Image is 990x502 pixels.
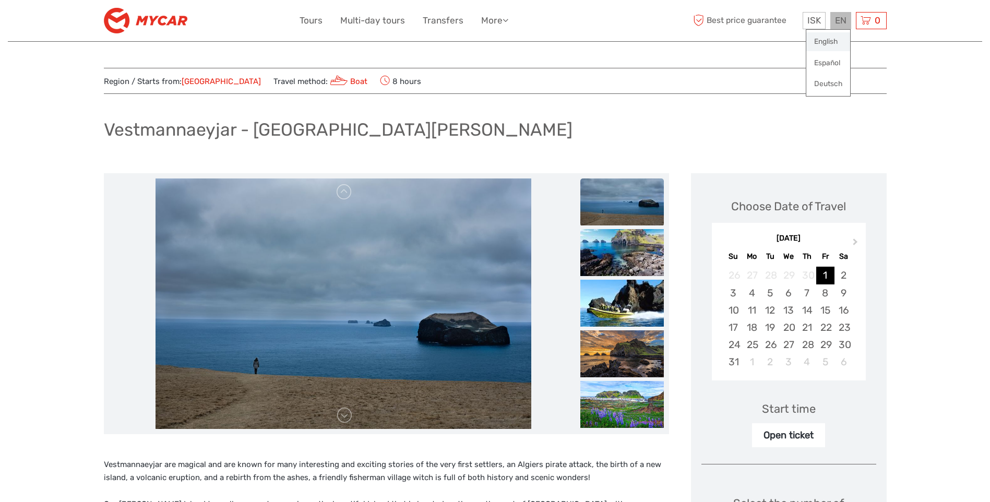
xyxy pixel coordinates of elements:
[806,32,850,51] a: English
[807,15,821,26] span: ISK
[328,77,368,86] a: Boat
[779,319,797,336] div: Choose Wednesday, May 20th, 2026
[340,13,405,28] a: Multi-day tours
[731,198,846,214] div: Choose Date of Travel
[834,353,853,370] div: Choose Saturday, June 6th, 2026
[273,74,368,88] span: Travel method:
[761,353,779,370] div: Choose Tuesday, June 2nd, 2026
[580,381,664,428] img: 8c927d4a6ae14ed2bb7976ef24c71c4c_slider_thumbnail.png
[724,249,743,264] div: Su
[798,336,816,353] div: Choose Thursday, May 28th, 2026
[743,267,761,284] div: Not available Monday, April 27th, 2026
[580,178,664,225] img: 20523ed83e1a469faba4f491b2876424_slider_thumbnail.jpeg
[761,336,779,353] div: Choose Tuesday, May 26th, 2026
[816,336,834,353] div: Choose Friday, May 29th, 2026
[779,249,797,264] div: We
[834,319,853,336] div: Choose Saturday, May 23rd, 2026
[481,13,508,28] a: More
[834,284,853,302] div: Choose Saturday, May 9th, 2026
[743,319,761,336] div: Choose Monday, May 18th, 2026
[762,401,816,417] div: Start time
[816,319,834,336] div: Choose Friday, May 22nd, 2026
[743,249,761,264] div: Mo
[724,267,743,284] div: Not available Sunday, April 26th, 2026
[816,267,834,284] div: Choose Friday, May 1st, 2026
[798,353,816,370] div: Choose Thursday, June 4th, 2026
[798,302,816,319] div: Choose Thursday, May 14th, 2026
[724,319,743,336] div: Choose Sunday, May 17th, 2026
[779,353,797,370] div: Choose Wednesday, June 3rd, 2026
[104,8,187,33] img: 3195-1797b0cd-02a8-4b19-8eb3-e1b3e2a469b3_logo_small.png
[743,302,761,319] div: Choose Monday, May 11th, 2026
[580,229,664,276] img: 93ce2caa3307437c82f11b2066af4ef3_slider_thumbnail.jpeg
[798,249,816,264] div: Th
[816,249,834,264] div: Fr
[761,319,779,336] div: Choose Tuesday, May 19th, 2026
[834,249,853,264] div: Sa
[779,302,797,319] div: Choose Wednesday, May 13th, 2026
[104,119,572,140] h1: Vestmannaeyjar - [GEOGRAPHIC_DATA][PERSON_NAME]
[779,267,797,284] div: Not available Wednesday, April 29th, 2026
[806,75,850,93] a: Deutsch
[743,284,761,302] div: Choose Monday, May 4th, 2026
[724,302,743,319] div: Choose Sunday, May 10th, 2026
[120,16,133,29] button: Open LiveChat chat widget
[761,267,779,284] div: Not available Tuesday, April 28th, 2026
[779,284,797,302] div: Choose Wednesday, May 6th, 2026
[743,353,761,370] div: Choose Monday, June 1st, 2026
[156,178,531,429] img: 20523ed83e1a469faba4f491b2876424_main_slider.jpeg
[724,336,743,353] div: Choose Sunday, May 24th, 2026
[848,236,865,253] button: Next Month
[300,13,323,28] a: Tours
[182,77,261,86] a: [GEOGRAPHIC_DATA]
[873,15,882,26] span: 0
[798,319,816,336] div: Choose Thursday, May 21st, 2026
[816,353,834,370] div: Choose Friday, June 5th, 2026
[691,12,800,29] span: Best price guarantee
[806,54,850,73] a: Español
[752,423,825,447] div: Open ticket
[712,233,866,244] div: [DATE]
[724,353,743,370] div: Choose Sunday, May 31st, 2026
[743,336,761,353] div: Choose Monday, May 25th, 2026
[834,302,853,319] div: Choose Saturday, May 16th, 2026
[715,267,862,370] div: month 2026-05
[816,284,834,302] div: Choose Friday, May 8th, 2026
[834,336,853,353] div: Choose Saturday, May 30th, 2026
[761,284,779,302] div: Choose Tuesday, May 5th, 2026
[761,302,779,319] div: Choose Tuesday, May 12th, 2026
[798,284,816,302] div: Choose Thursday, May 7th, 2026
[830,12,851,29] div: EN
[834,267,853,284] div: Choose Saturday, May 2nd, 2026
[15,18,118,27] p: We're away right now. Please check back later!
[798,267,816,284] div: Not available Thursday, April 30th, 2026
[580,330,664,377] img: a96f1c0ff0b94cbbae68b3eaf2258b51_slider_thumbnail.png
[761,249,779,264] div: Tu
[380,74,421,88] span: 8 hours
[724,284,743,302] div: Choose Sunday, May 3rd, 2026
[580,280,664,327] img: bf031a1970054baca7504f7f2b28631a_slider_thumbnail.jpeg
[816,302,834,319] div: Choose Friday, May 15th, 2026
[104,76,261,87] span: Region / Starts from:
[779,336,797,353] div: Choose Wednesday, May 27th, 2026
[423,13,463,28] a: Transfers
